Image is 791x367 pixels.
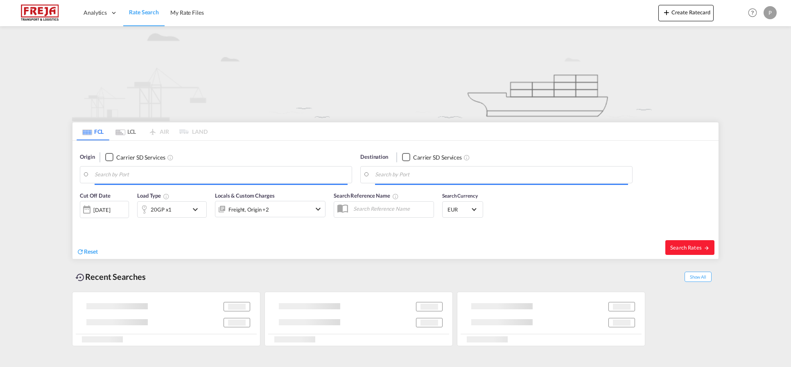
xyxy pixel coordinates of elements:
span: Load Type [137,192,169,199]
span: Help [746,6,759,20]
span: Reset [84,248,98,255]
span: EUR [447,206,470,213]
button: icon-plus 400-fgCreate Ratecard [658,5,714,21]
div: Origin Checkbox No InkUnchecked: Search for CY (Container Yard) services for all selected carrier... [72,141,719,259]
div: icon-refreshReset [77,248,98,257]
md-icon: Unchecked: Search for CY (Container Yard) services for all selected carriers.Checked : Search for... [463,154,470,161]
span: Show All [685,272,712,282]
div: [DATE] [93,206,110,214]
div: Recent Searches [72,268,149,286]
input: Search by Port [95,169,348,181]
div: Freight Origin Destination Dock Stuffingicon-chevron-down [215,201,325,217]
div: 20GP x1 [151,204,172,215]
span: Locals & Custom Charges [215,192,275,199]
div: Freight Origin Destination Dock Stuffing [228,204,269,215]
span: Analytics [84,9,107,17]
div: [DATE] [80,201,129,218]
div: Carrier SD Services [116,153,165,162]
input: Search by Port [375,169,628,181]
md-icon: icon-plus 400-fg [662,7,671,17]
md-icon: Unchecked: Search for CY (Container Yard) services for all selected carriers.Checked : Search for... [167,154,174,161]
img: 586607c025bf11f083711d99603023e7.png [12,4,68,22]
md-tab-item: FCL [77,122,109,140]
span: Cut Off Date [80,192,111,199]
div: 20GP x1icon-chevron-down [137,201,207,218]
md-icon: Select multiple loads to view rates [163,193,169,200]
span: Search Reference Name [334,192,399,199]
span: Destination [360,153,388,161]
img: new-FCL.png [72,26,719,121]
md-tab-item: LCL [109,122,142,140]
md-icon: icon-arrow-right [704,245,710,251]
md-datepicker: Select [80,217,86,228]
md-icon: Your search will be saved by the below given name [392,193,399,200]
div: P [764,6,777,19]
md-select: Select Currency: € EUREuro [447,203,479,215]
md-checkbox: Checkbox No Ink [402,153,462,162]
md-icon: icon-chevron-down [190,205,204,214]
md-icon: icon-chevron-down [313,204,323,214]
span: My Rate Files [170,9,204,16]
md-icon: icon-refresh [77,248,84,255]
md-pagination-wrapper: Use the left and right arrow keys to navigate between tabs [77,122,208,140]
span: Rate Search [129,9,159,16]
md-checkbox: Checkbox No Ink [105,153,165,162]
span: Origin [80,153,95,161]
span: Search Currency [442,193,478,199]
div: Carrier SD Services [413,153,462,162]
div: Help [746,6,764,20]
span: Search Rates [670,244,710,251]
button: Search Ratesicon-arrow-right [665,240,714,255]
input: Search Reference Name [349,203,434,215]
md-icon: icon-backup-restore [75,272,85,282]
